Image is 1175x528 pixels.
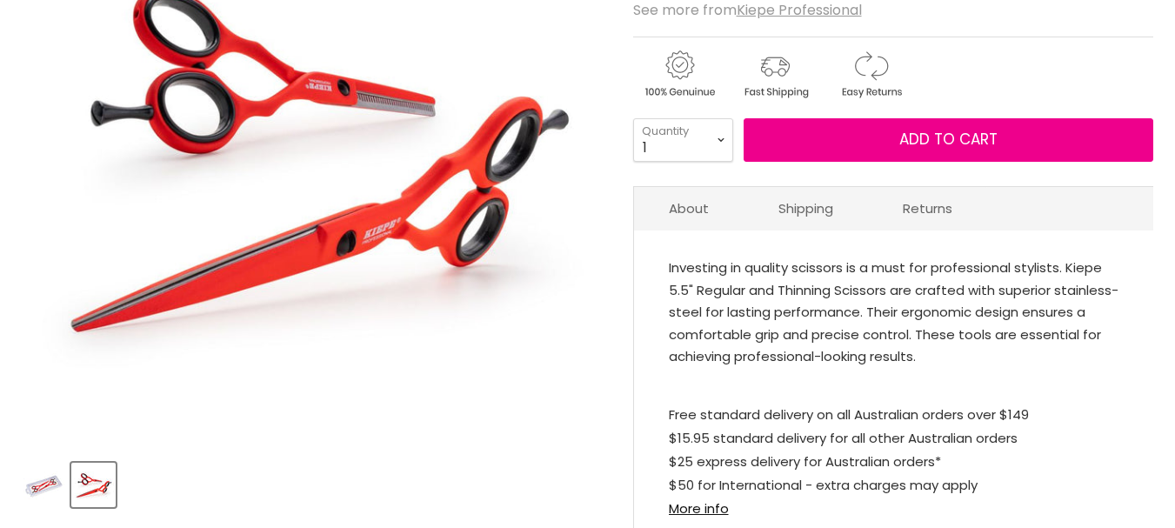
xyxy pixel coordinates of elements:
[825,48,917,101] img: returns.gif
[729,48,821,101] img: shipping.gif
[634,187,744,230] a: About
[868,187,987,230] a: Returns
[744,118,1153,162] button: Add to cart
[744,187,868,230] a: Shipping
[669,403,1118,524] p: Free standard delivery on all Australian orders over $149 $15.95 standard delivery for all other ...
[633,48,725,101] img: genuine.gif
[899,129,998,150] span: Add to cart
[23,465,64,505] img: Kiepe Regular 5.5" Scissors And Thinning Scissors - Red Passion
[19,458,607,507] div: Product thumbnails
[669,258,1118,365] span: Investing in quality scissors is a must for professional stylists. Kiepe 5.5" Regular and Thinnin...
[633,118,733,162] select: Quantity
[71,463,116,507] button: Kiepe Regular 5.5" Scissors And Thinning Scissors - Red Passion
[669,499,729,518] a: More info
[22,463,66,507] button: Kiepe Regular 5.5" Scissors And Thinning Scissors - Red Passion
[73,465,114,505] img: Kiepe Regular 5.5" Scissors And Thinning Scissors - Red Passion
